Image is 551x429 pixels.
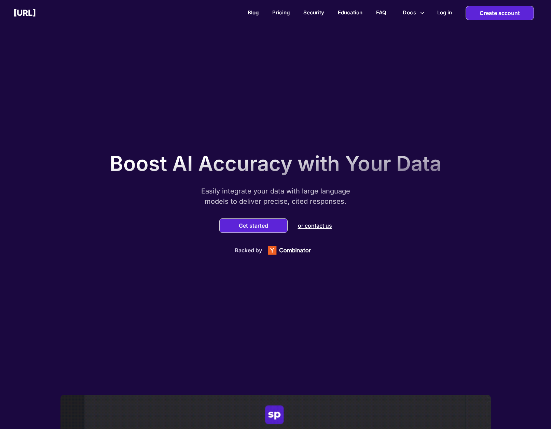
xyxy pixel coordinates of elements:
p: Backed by [235,247,262,254]
a: Pricing [272,9,290,16]
img: Y Combinator logo [262,242,317,258]
button: Get started [237,222,270,229]
a: Education [338,9,362,16]
p: Create account [480,6,520,20]
button: more [400,6,427,19]
p: or contact us [298,222,332,229]
h2: [URL] [14,8,36,18]
h2: Log in [437,9,452,16]
p: Boost AI Accuracy with Your Data [110,151,441,176]
a: FAQ [376,9,386,16]
a: Security [303,9,324,16]
p: Easily integrate your data with large language models to deliver precise, cited responses. [190,186,361,206]
a: Blog [248,9,259,16]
